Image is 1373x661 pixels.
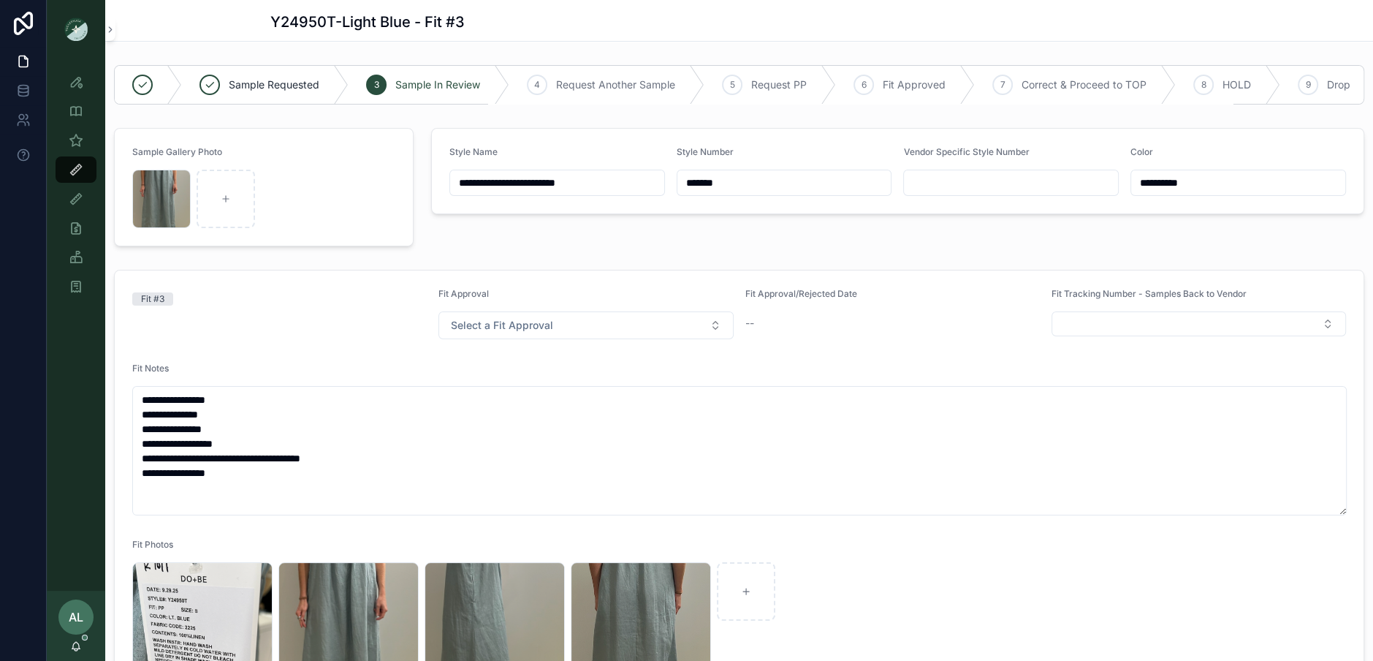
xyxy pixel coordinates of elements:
[677,146,734,157] span: Style Number
[1022,78,1146,92] span: Correct & Proceed to TOP
[69,608,83,626] span: AL
[451,318,553,333] span: Select a Fit Approval
[1327,78,1350,92] span: Drop
[132,146,222,157] span: Sample Gallery Photo
[1201,79,1206,91] span: 8
[141,292,164,306] div: Fit #3
[438,311,733,339] button: Select Button
[229,78,319,92] span: Sample Requested
[1000,79,1005,91] span: 7
[438,288,489,299] span: Fit Approval
[395,78,480,92] span: Sample In Review
[47,58,105,319] div: scrollable content
[1130,146,1153,157] span: Color
[556,78,675,92] span: Request Another Sample
[1051,311,1346,336] button: Select Button
[1051,288,1247,299] span: Fit Tracking Number - Samples Back to Vendor
[903,146,1029,157] span: Vendor Specific Style Number
[1306,79,1311,91] span: 9
[883,78,946,92] span: Fit Approved
[132,363,169,374] span: Fit Notes
[270,12,465,32] h1: Y24950T-Light Blue - Fit #3
[449,146,498,157] span: Style Name
[745,288,857,299] span: Fit Approval/Rejected Date
[862,79,867,91] span: 6
[132,539,173,550] span: Fit Photos
[1222,78,1251,92] span: HOLD
[534,79,540,91] span: 4
[751,78,807,92] span: Request PP
[64,18,88,41] img: App logo
[374,79,379,91] span: 3
[730,79,735,91] span: 5
[745,316,754,330] span: --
